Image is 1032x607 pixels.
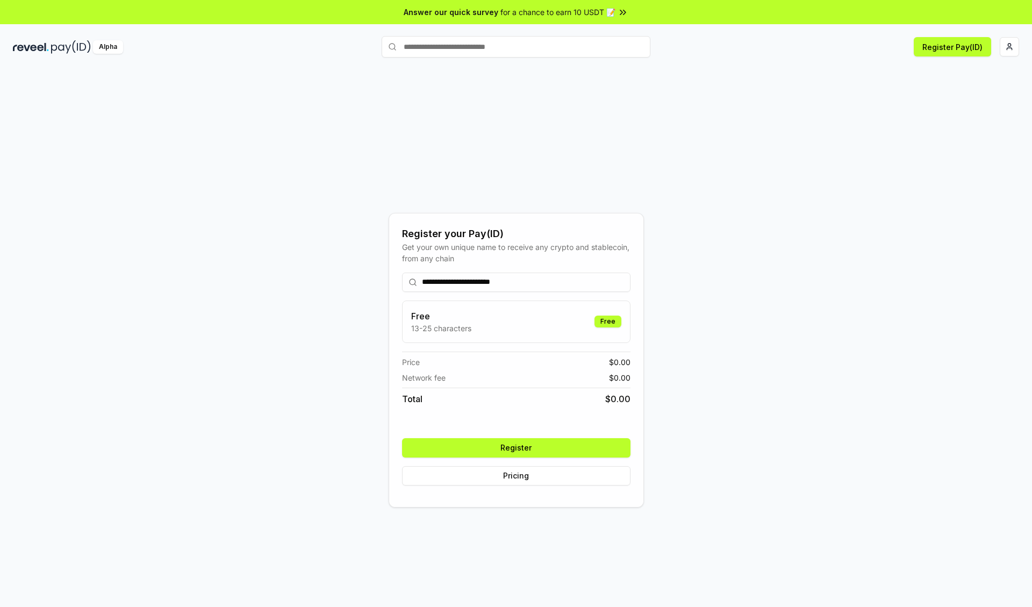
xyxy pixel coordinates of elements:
[605,392,630,405] span: $ 0.00
[411,310,471,323] h3: Free
[402,241,630,264] div: Get your own unique name to receive any crypto and stablecoin, from any chain
[411,323,471,334] p: 13-25 characters
[500,6,615,18] span: for a chance to earn 10 USDT 📝
[404,6,498,18] span: Answer our quick survey
[402,466,630,485] button: Pricing
[402,438,630,458] button: Register
[402,356,420,368] span: Price
[93,40,123,54] div: Alpha
[402,392,422,405] span: Total
[402,372,446,383] span: Network fee
[402,226,630,241] div: Register your Pay(ID)
[13,40,49,54] img: reveel_dark
[609,356,630,368] span: $ 0.00
[914,37,991,56] button: Register Pay(ID)
[609,372,630,383] span: $ 0.00
[594,316,621,327] div: Free
[51,40,91,54] img: pay_id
